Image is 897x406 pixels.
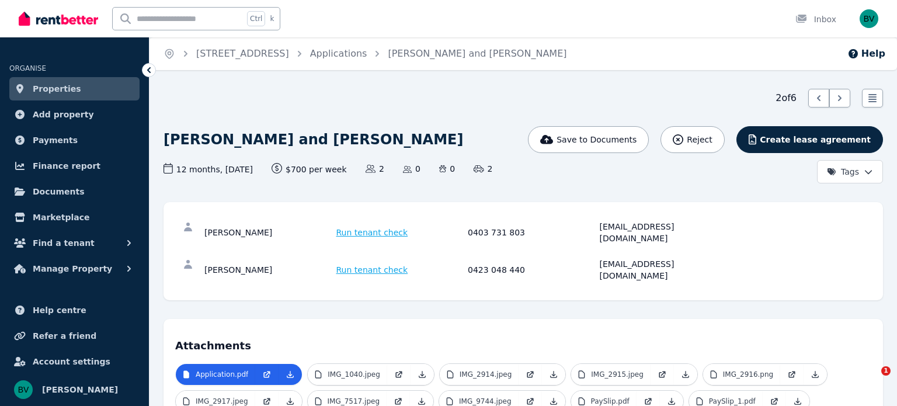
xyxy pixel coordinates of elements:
[149,37,580,70] nav: Breadcrumb
[164,130,463,149] h1: [PERSON_NAME] and [PERSON_NAME]
[196,370,248,379] p: Application.pdf
[336,227,408,238] span: Run tenant check
[9,103,140,126] a: Add property
[468,221,596,244] div: 0403 731 803
[19,10,98,27] img: RentBetter
[164,163,253,175] span: 12 months , [DATE]
[33,107,94,122] span: Add property
[519,364,542,385] a: Open in new Tab
[723,370,773,379] p: IMG_2916.png
[33,210,89,224] span: Marketplace
[33,185,85,199] span: Documents
[33,236,95,250] span: Find a tenant
[272,163,347,175] span: $700 per week
[310,48,367,59] a: Applications
[9,257,140,280] button: Manage Property
[528,126,649,153] button: Save to Documents
[474,163,492,175] span: 2
[795,13,836,25] div: Inbox
[439,163,455,175] span: 0
[33,262,112,276] span: Manage Property
[33,133,78,147] span: Payments
[33,303,86,317] span: Help centre
[847,47,885,61] button: Help
[591,370,644,379] p: IMG_2915.jpeg
[817,160,883,183] button: Tags
[247,11,265,26] span: Ctrl
[827,166,859,178] span: Tags
[196,397,248,406] p: IMG_2917.jpeg
[9,77,140,100] a: Properties
[9,231,140,255] button: Find a tenant
[33,159,100,173] span: Finance report
[33,329,96,343] span: Refer a friend
[591,397,630,406] p: PaySlip.pdf
[204,221,333,244] div: [PERSON_NAME]
[403,163,420,175] span: 0
[557,134,637,145] span: Save to Documents
[270,14,274,23] span: k
[33,355,110,369] span: Account settings
[387,364,411,385] a: Open in new Tab
[176,364,255,385] a: Application.pdf
[204,258,333,282] div: [PERSON_NAME]
[9,350,140,373] a: Account settings
[196,48,289,59] a: [STREET_ADDRESS]
[571,364,651,385] a: IMG_2915.jpeg
[776,91,797,105] span: 2 of 6
[440,364,519,385] a: IMG_2914.jpeg
[660,126,724,153] button: Reject
[687,134,712,145] span: Reject
[9,154,140,178] a: Finance report
[780,364,804,385] a: Open in new Tab
[736,126,883,153] button: Create lease agreement
[255,364,279,385] a: Open in new Tab
[9,129,140,152] a: Payments
[881,366,891,376] span: 1
[328,397,380,406] p: IMG_7517.jpeg
[459,397,512,406] p: IMG_9744.jpeg
[468,258,596,282] div: 0423 048 440
[388,48,566,59] a: [PERSON_NAME] and [PERSON_NAME]
[600,221,728,244] div: [EMAIL_ADDRESS][DOMAIN_NAME]
[9,299,140,322] a: Help centre
[279,364,302,385] a: Download Attachment
[411,364,434,385] a: Download Attachment
[175,331,871,354] h4: Attachments
[308,364,387,385] a: IMG_1040.jpeg
[33,82,81,96] span: Properties
[9,206,140,229] a: Marketplace
[42,383,118,397] span: [PERSON_NAME]
[703,364,780,385] a: IMG_2916.png
[460,370,512,379] p: IMG_2914.jpeg
[709,397,756,406] p: PaySlip_1.pdf
[857,366,885,394] iframe: Intercom live chat
[651,364,674,385] a: Open in new Tab
[336,264,408,276] span: Run tenant check
[860,9,878,28] img: Benmon Mammen Varghese
[760,134,871,145] span: Create lease agreement
[9,180,140,203] a: Documents
[9,324,140,348] a: Refer a friend
[9,64,46,72] span: ORGANISE
[542,364,565,385] a: Download Attachment
[804,364,827,385] a: Download Attachment
[600,258,728,282] div: [EMAIL_ADDRESS][DOMAIN_NAME]
[674,364,697,385] a: Download Attachment
[14,380,33,399] img: Benmon Mammen Varghese
[328,370,380,379] p: IMG_1040.jpeg
[366,163,384,175] span: 2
